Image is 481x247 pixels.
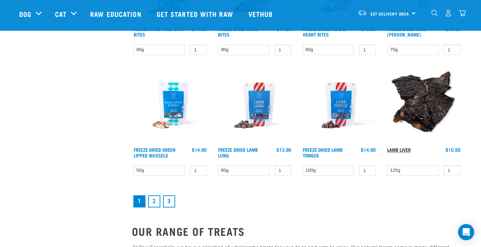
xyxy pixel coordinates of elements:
a: Freeze Dried Lamb Lung [218,148,258,156]
a: Vethub [242,0,282,27]
div: $14.90 [192,147,207,152]
img: user.png [445,9,452,17]
a: Freeze Dried Lamb Tongue [303,148,343,156]
span: Set Delivery Area [370,13,409,15]
a: Goto page 2 [148,195,160,207]
a: Get started with Raw [150,0,242,27]
h2: OUR RANGE OF TREATS [132,225,462,237]
input: 1 [444,45,460,55]
a: Freeze Dried Green Lipped Mussels [134,148,176,156]
img: RE Product Shoot 2023 Nov8551 [132,67,209,144]
img: RE Product Shoot 2023 Nov8575 [301,67,378,144]
img: van-moving.png [358,10,367,16]
input: 1 [274,45,291,55]
img: Beef Liver and Lamb Liver Treats [385,67,462,144]
input: 1 [190,45,207,55]
div: $14.90 [361,147,376,152]
input: 1 [359,165,376,176]
img: home-icon-1@2x.png [431,10,438,16]
div: $10.50 [446,147,460,152]
input: 1 [190,165,207,176]
input: 1 [359,45,376,55]
nav: pagination [132,194,462,209]
a: Cat [55,9,66,19]
a: Page 1 [133,195,145,207]
img: RE Product Shoot 2023 Nov8571 [216,67,293,144]
a: Lamb Liver [387,148,411,151]
img: home-icon@2x.png [459,9,466,17]
a: Raw Education [83,0,150,27]
div: Open Intercom Messenger [458,224,474,240]
a: Dog [19,9,31,19]
a: Goto page 3 [163,195,175,207]
input: 1 [444,165,460,176]
div: $13.90 [276,147,291,152]
input: 1 [274,165,291,176]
